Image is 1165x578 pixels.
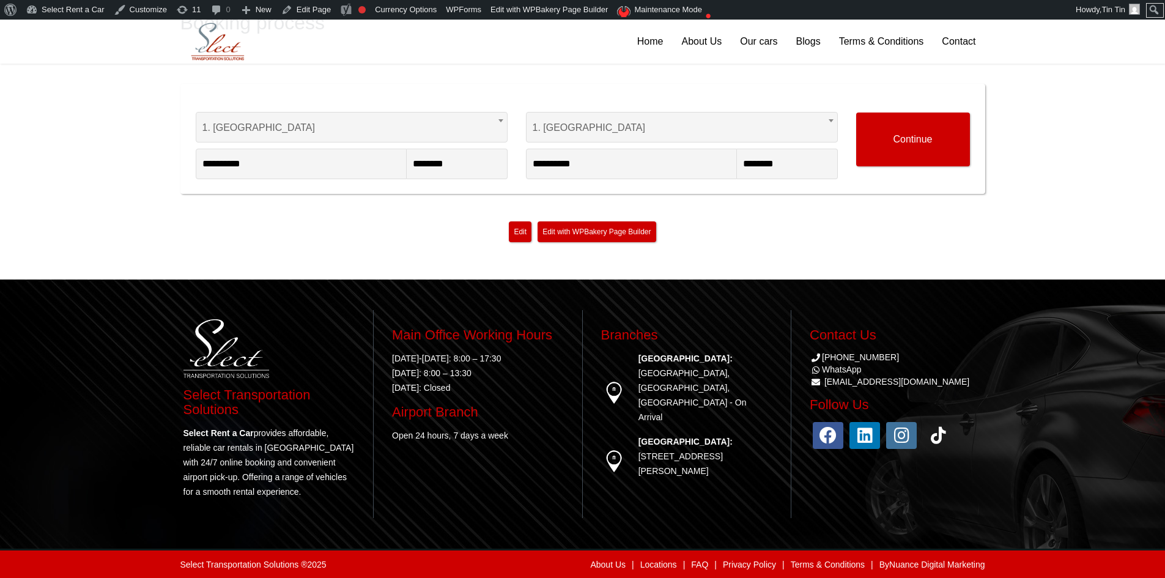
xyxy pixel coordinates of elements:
[392,351,564,395] p: [DATE]-[DATE]: 8:00 – 17:30 [DATE]: 8:00 – 13:30 [DATE]: Closed
[307,560,326,569] span: 2025
[787,20,830,64] a: Blogs
[526,90,838,112] span: Return Information
[638,451,723,476] a: [STREET_ADDRESS][PERSON_NAME]
[183,21,252,63] img: Select Rent a Car
[183,388,355,417] h3: Select Transportation Solutions
[731,20,786,64] a: Our cars
[526,112,838,143] span: 1. Hamad International Airport
[180,560,327,569] div: Select Transportation Solutions ®
[702,3,714,13] i: ●
[538,221,656,242] a: Edit with WPBakery Page Builder
[628,20,673,64] a: Home
[638,354,733,363] strong: [GEOGRAPHIC_DATA]:
[1101,5,1125,14] span: Tin Tin
[714,560,717,569] label: |
[691,560,708,569] a: FAQ
[590,560,626,569] a: About Us
[871,560,873,569] label: |
[392,328,564,343] h3: Main Office Working Hours
[672,20,731,64] a: About Us
[358,6,366,13] div: Focus keyphrase not set
[196,90,508,112] span: Pick-Up Information
[782,560,785,569] label: |
[632,560,634,569] label: |
[830,20,933,64] a: Terms & Conditions
[601,328,773,343] h3: Branches
[196,112,508,143] span: 1. Hamad International Airport
[533,113,831,143] span: 1. Hamad International Airport
[617,6,632,17] img: Maintenance mode is disabled
[810,398,982,412] h3: Follow Us
[856,113,970,166] button: Continue
[638,368,747,422] a: [GEOGRAPHIC_DATA], [GEOGRAPHIC_DATA], [GEOGRAPHIC_DATA] - On Arrival
[810,328,982,343] h3: Contact Us
[183,426,355,499] p: provides affordable, reliable car rentals in [GEOGRAPHIC_DATA] with 24/7 online booking and conve...
[810,352,899,362] a: [PHONE_NUMBER]
[638,437,733,446] strong: [GEOGRAPHIC_DATA]:
[640,560,677,569] a: Locations
[889,560,985,569] a: Nuance Digital Marketing
[392,428,564,443] p: Open 24 hours, 7 days a week
[933,20,985,64] a: Contact
[509,221,531,242] a: Edit"Booking process"
[183,428,254,438] strong: Select Rent a Car
[824,377,969,387] a: [EMAIL_ADDRESS][DOMAIN_NAME]
[723,560,776,569] a: Privacy Policy
[202,113,501,143] span: 1. Hamad International Airport
[398,557,985,572] div: By
[791,560,865,569] a: Terms & Conditions
[683,560,686,569] label: |
[810,365,862,374] a: WhatsApp
[392,405,564,420] h3: Airport Branch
